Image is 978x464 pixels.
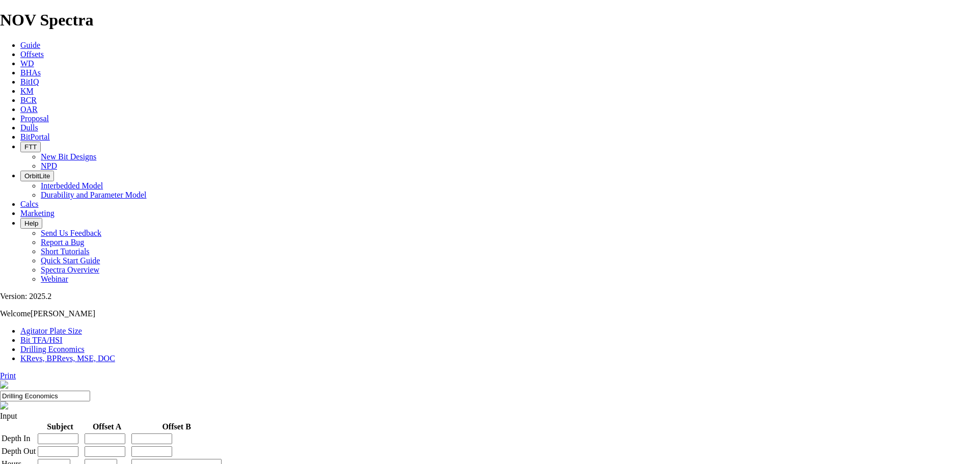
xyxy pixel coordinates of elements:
th: Offset B [131,422,222,432]
a: WD [20,59,34,68]
a: KRevs, BPRevs, MSE, DOC [20,354,115,363]
a: BHAs [20,68,41,77]
span: OrbitLite [24,172,50,180]
a: Dulls [20,123,38,132]
a: KM [20,87,34,95]
a: Guide [20,41,40,49]
span: FTT [24,143,37,151]
a: Short Tutorials [41,247,90,256]
th: Offset A [84,422,130,432]
a: Webinar [41,275,68,283]
span: Help [24,220,38,227]
a: Interbedded Model [41,181,103,190]
a: Report a Bug [41,238,84,247]
a: New Bit Designs [41,152,96,161]
th: Subject [37,422,83,432]
a: Send Us Feedback [41,229,101,237]
a: Agitator Plate Size [20,326,82,335]
a: Offsets [20,50,44,59]
a: Quick Start Guide [41,256,100,265]
a: Drilling Economics [20,345,85,353]
td: Depth Out [1,446,36,457]
span: [PERSON_NAME] [31,309,95,318]
a: BitPortal [20,132,50,141]
a: Bit TFA/HSI [20,336,63,344]
a: Spectra Overview [41,265,99,274]
button: OrbitLite [20,171,54,181]
a: Marketing [20,209,55,217]
a: NPD [41,161,57,170]
a: BitIQ [20,77,39,86]
a: BCR [20,96,37,104]
a: Calcs [20,200,39,208]
a: Durability and Parameter Model [41,190,147,199]
button: FTT [20,142,41,152]
button: Help [20,218,42,229]
a: Proposal [20,114,49,123]
td: Depth In [1,433,36,445]
a: OAR [20,105,38,114]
